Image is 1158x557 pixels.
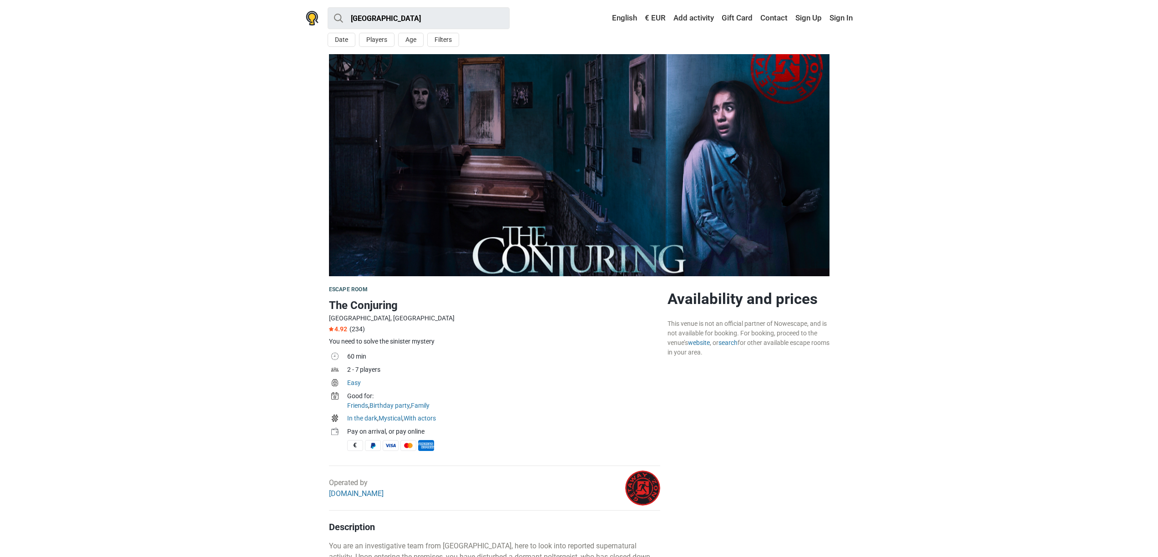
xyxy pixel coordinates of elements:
[347,351,660,364] td: 60 min
[383,440,399,451] span: Visa
[758,10,790,26] a: Contact
[306,11,319,25] img: Nowescape logo
[347,415,377,422] a: In the dark
[400,440,416,451] span: MasterCard
[667,319,829,357] div: This venue is not an official partner of Nowescape, and is not available for booking. For booking...
[329,477,384,499] div: Operated by
[347,391,660,401] div: Good for:
[418,440,434,451] span: American Express
[379,415,402,422] a: Mystical
[606,15,612,21] img: English
[404,415,436,422] a: With actors
[411,402,430,409] a: Family
[328,7,510,29] input: try “London”
[603,10,639,26] a: English
[365,440,381,451] span: PayPal
[347,379,361,386] a: Easy
[642,10,668,26] a: € EUR
[359,33,394,47] button: Players
[329,286,368,293] span: Escape room
[347,364,660,377] td: 2 - 7 players
[625,471,660,506] img: 45fbc6d3e05ebd93l.png
[827,10,853,26] a: Sign In
[347,402,368,409] a: Friends
[329,54,829,276] img: The Conjuring photo 1
[688,339,710,346] a: website
[329,522,660,532] h4: Description
[329,337,660,346] div: You need to solve the sinister mystery
[667,290,829,308] h2: Availability and prices
[671,10,716,26] a: Add activity
[793,10,824,26] a: Sign Up
[398,33,424,47] button: Age
[347,440,363,451] span: Cash
[369,402,410,409] a: Birthday party
[329,314,660,323] div: [GEOGRAPHIC_DATA], [GEOGRAPHIC_DATA]
[718,339,738,346] a: search
[427,33,459,47] button: Filters
[349,325,365,333] span: (234)
[329,325,347,333] span: 4.92
[347,413,660,426] td: , ,
[347,390,660,413] td: , ,
[719,10,755,26] a: Gift Card
[329,297,660,314] h1: The Conjuring
[328,33,355,47] button: Date
[329,327,334,331] img: Star
[347,427,660,436] div: Pay on arrival, or pay online
[329,489,384,498] a: [DOMAIN_NAME]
